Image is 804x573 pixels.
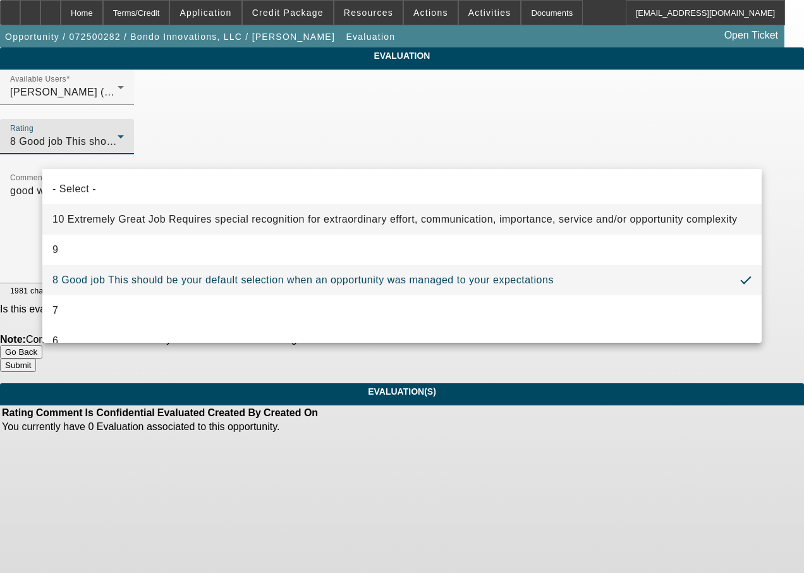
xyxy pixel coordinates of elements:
span: 8 Good job This should be your default selection when an opportunity was managed to your expectat... [52,273,554,288]
span: - Select - [52,182,96,197]
span: 6 [52,333,58,348]
span: 9 [52,242,58,257]
span: 7 [52,303,58,318]
span: 10 Extremely Great Job Requires special recognition for extraordinary effort, communication, impo... [52,212,738,227]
